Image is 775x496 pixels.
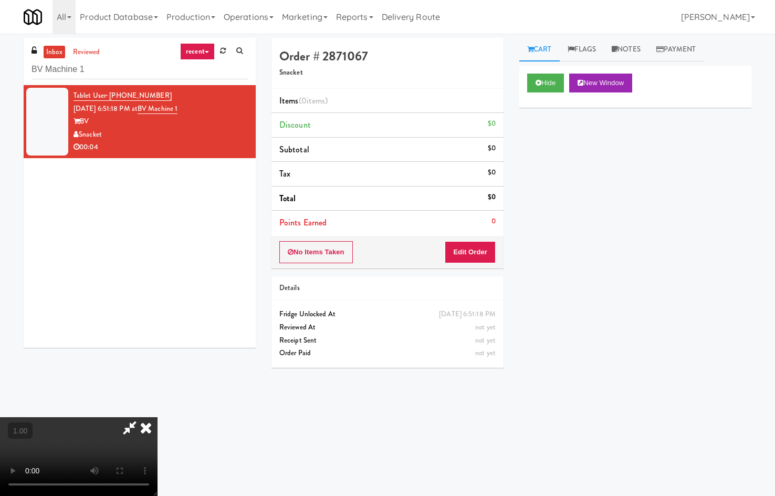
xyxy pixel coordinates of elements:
[279,143,309,156] span: Subtotal
[24,8,42,26] img: Micromart
[74,115,248,128] div: BV
[299,95,328,107] span: (0 )
[488,191,496,204] div: $0
[519,38,560,61] a: Cart
[527,74,564,92] button: Hide
[279,321,496,334] div: Reviewed At
[106,90,172,100] span: · [PHONE_NUMBER]
[279,334,496,347] div: Receipt Sent
[74,128,248,141] div: Snacket
[491,215,496,228] div: 0
[439,308,496,321] div: [DATE] 6:51:18 PM
[445,241,496,263] button: Edit Order
[279,192,296,204] span: Total
[279,216,327,229] span: Points Earned
[475,348,496,358] span: not yet
[32,60,248,79] input: Search vision orders
[74,141,248,154] div: 00:04
[648,38,704,61] a: Payment
[279,282,496,295] div: Details
[560,38,604,61] a: Flags
[180,43,215,60] a: recent
[44,46,65,59] a: inbox
[279,69,496,77] h5: Snacket
[279,347,496,360] div: Order Paid
[279,49,496,63] h4: Order # 2871067
[24,85,256,158] li: Tablet User· [PHONE_NUMBER][DATE] 6:51:18 PM atBV Machine 1BVSnacket00:04
[488,117,496,130] div: $0
[488,166,496,179] div: $0
[569,74,632,92] button: New Window
[279,95,328,107] span: Items
[70,46,103,59] a: reviewed
[604,38,648,61] a: Notes
[475,322,496,332] span: not yet
[307,95,326,107] ng-pluralize: items
[74,104,138,113] span: [DATE] 6:51:18 PM at
[279,119,311,131] span: Discount
[279,168,290,180] span: Tax
[138,104,177,114] a: BV Machine 1
[74,90,172,101] a: Tablet User· [PHONE_NUMBER]
[279,241,353,263] button: No Items Taken
[475,335,496,345] span: not yet
[488,142,496,155] div: $0
[279,308,496,321] div: Fridge Unlocked At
